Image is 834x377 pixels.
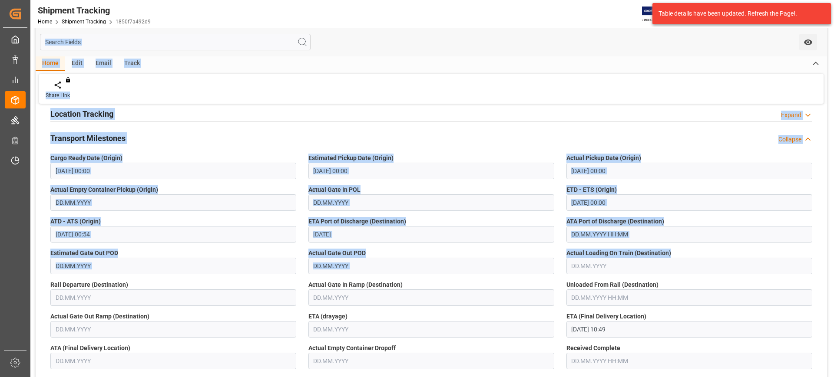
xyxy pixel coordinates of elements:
div: Edit [65,56,89,71]
span: Actual Pickup Date (Origin) [566,154,641,163]
div: Home [36,56,65,71]
span: Cargo Ready Date (Origin) [50,154,122,163]
span: ETD - ETS (Origin) [566,185,617,194]
input: DD.MM.YYYY HH:MM [566,194,812,211]
h2: Transport Milestones [50,132,126,144]
span: Unloaded From Rail (Destination) [566,280,659,289]
input: DD.MM.YYYY [308,353,554,369]
input: DD.MM.YYYY [50,289,296,306]
span: ATA Port of Discharge (Destination) [566,217,664,226]
input: DD.MM.YYYY [566,258,812,274]
span: ATA (Final Delivery Location) [50,344,130,353]
span: ATD - ATS (Origin) [50,217,101,226]
span: Rail Departure (Destination) [50,280,128,289]
div: Table details have been updated. Refresh the Page!. [659,9,818,18]
div: Collapse [778,135,801,144]
h2: Location Tracking [50,108,113,120]
div: Email [89,56,118,71]
input: DD.MM.YYYY [308,321,554,338]
input: DD.MM.YYYY [50,194,296,211]
span: Actual Gate In Ramp (Destination) [308,280,403,289]
span: Estimated Pickup Date (Origin) [308,154,394,163]
div: Expand [781,111,801,120]
span: Actual Loading On Train (Destination) [566,249,671,258]
span: Actual Empty Container Dropoff [308,344,396,353]
input: DD.MM.YYYY [308,226,554,243]
a: Shipment Tracking [62,19,106,25]
button: open menu [799,34,817,50]
input: DD.MM.YYYY [50,258,296,274]
div: Shipment Tracking [38,4,151,17]
input: DD.MM.YYYY HH:MM [566,289,812,306]
input: DD.MM.YYYY HH:MM [50,163,296,179]
span: ETA (Final Delivery Location) [566,312,646,321]
img: Exertis%20JAM%20-%20Email%20Logo.jpg_1722504956.jpg [642,7,672,22]
input: DD.MM.YYYY HH:MM [50,226,296,243]
span: Actual Gate In POL [308,185,361,194]
span: Actual Gate Out POD [308,249,366,258]
input: DD.MM.YYYY HH:MM [566,163,812,179]
input: DD.MM.YYYY HH:MM [566,353,812,369]
input: DD.MM.YYYY HH:MM [566,321,812,338]
input: DD.MM.YYYY HH:MM [308,163,554,179]
a: Home [38,19,52,25]
input: DD.MM.YYYY [308,194,554,211]
span: Received Complete [566,344,620,353]
input: DD.MM.YYYY [50,321,296,338]
span: Actual Empty Container Pickup (Origin) [50,185,158,194]
input: DD.MM.YYYY [308,289,554,306]
input: DD.MM.YYYY [308,258,554,274]
input: Search Fields [40,34,311,50]
input: DD.MM.YYYY [50,353,296,369]
span: Actual Gate Out Ramp (Destination) [50,312,149,321]
span: Estimated Gate Out POD [50,249,118,258]
span: ETA Port of Discharge (Destination) [308,217,406,226]
input: DD.MM.YYYY HH:MM [566,226,812,243]
span: ETA (drayage) [308,312,347,321]
div: Track [118,56,146,71]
